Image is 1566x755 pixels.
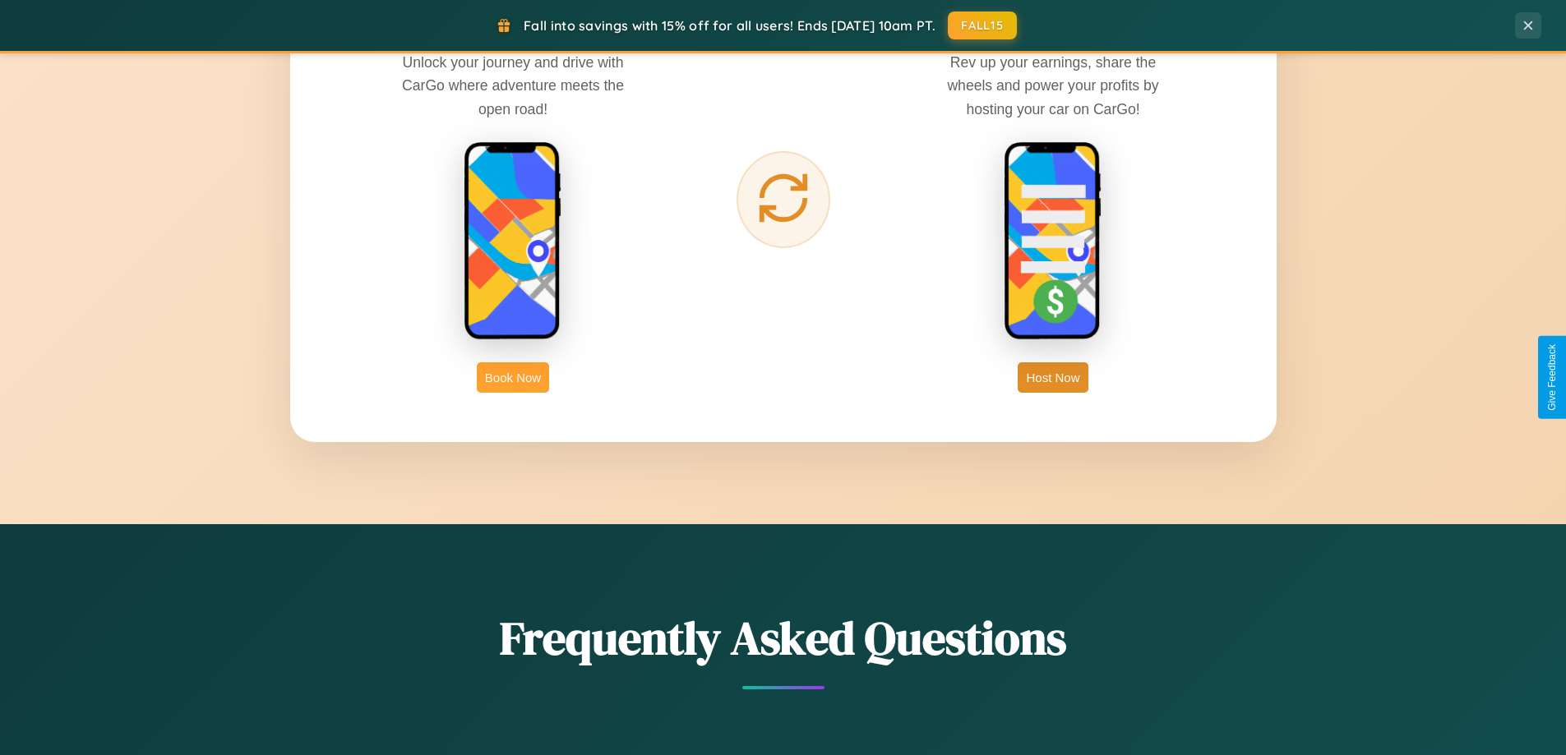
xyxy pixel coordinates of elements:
span: Fall into savings with 15% off for all users! Ends [DATE] 10am PT. [524,17,935,34]
h2: Frequently Asked Questions [290,606,1277,670]
button: FALL15 [948,12,1017,39]
img: rent phone [464,141,562,342]
button: Book Now [477,362,549,393]
button: Host Now [1018,362,1088,393]
p: Unlock your journey and drive with CarGo where adventure meets the open road! [390,51,636,120]
img: host phone [1004,141,1102,342]
p: Rev up your earnings, share the wheels and power your profits by hosting your car on CarGo! [930,51,1176,120]
div: Give Feedback [1546,344,1558,411]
